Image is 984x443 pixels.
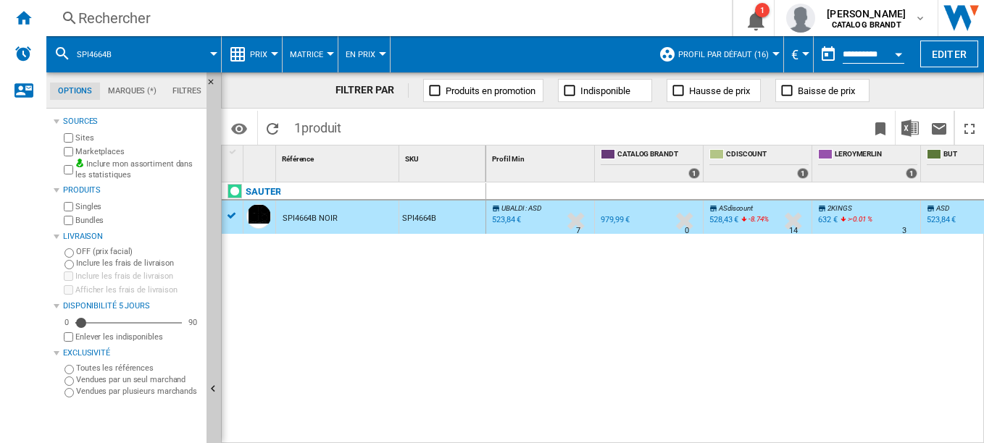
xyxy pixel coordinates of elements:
div: 1 offers sold by CDISCOUNT [797,168,809,179]
label: Afficher les frais de livraison [75,284,201,295]
div: Cliquez pour filtrer sur cette marque [246,183,280,201]
md-tab-item: Options [50,83,100,100]
div: 523,84 € [925,213,956,227]
div: Délai de livraison : 3 jours [902,224,906,238]
span: -8.74 [749,215,764,223]
div: 90 [185,317,201,328]
button: Hausse de prix [667,79,761,102]
div: LEROYMERLIN 1 offers sold by LEROYMERLIN [815,145,920,182]
span: LEROYMERLIN [835,149,917,161]
div: Profil Min Sort None [489,145,594,168]
span: 2KINGS [827,204,851,212]
div: 528,43 € [707,213,738,227]
div: Sort None [489,145,594,168]
label: OFF (prix facial) [76,246,201,257]
span: ASD [936,204,949,212]
input: Sites [64,133,73,143]
label: Vendues par un seul marchand [76,374,201,385]
span: SKU [405,155,419,163]
span: En Prix [346,50,375,59]
img: profile.jpg [786,4,815,33]
button: Plein écran [955,111,984,145]
span: Indisponible [580,85,630,96]
span: Baisse de prix [798,85,855,96]
span: Hausse de prix [689,85,750,96]
div: Mise à jour : mardi 9 septembre 2025 04:56 [490,213,521,227]
div: Sources [63,116,201,127]
input: Afficher les frais de livraison [64,332,73,342]
i: % [846,213,855,230]
input: Inclure les frais de livraison [64,260,74,269]
label: Singles [75,201,201,212]
div: Sort None [402,145,485,168]
input: Afficher les frais de livraison [64,285,73,295]
input: Inclure mon assortiment dans les statistiques [64,161,73,179]
label: Bundles [75,215,201,226]
button: Open calendar [885,39,912,65]
button: Créer un favoris [866,111,895,145]
span: CATALOG BRANDT [617,149,700,161]
div: Rechercher [78,8,694,28]
button: Télécharger au format Excel [896,111,925,145]
button: Masquer [207,72,224,98]
span: Référence [282,155,314,163]
button: Options [225,115,254,141]
input: Bundles [64,216,73,225]
span: Produits en promotion [446,85,535,96]
button: Profil par défaut (16) [678,36,776,72]
span: Profil par défaut (16) [678,50,769,59]
div: CATALOG BRANDT 1 offers sold by CATALOG BRANDT [598,145,703,182]
div: Sort None [279,145,399,168]
label: Enlever les indisponibles [75,332,201,342]
div: SKU Sort None [402,145,485,168]
span: Matrice [290,50,323,59]
div: SPI4664B [54,36,214,72]
button: En Prix [346,36,383,72]
span: : ASD [525,204,541,212]
md-menu: Currency [784,36,814,72]
md-tab-item: Filtres [164,83,209,100]
img: excel-24x24.png [901,119,919,137]
span: ASdiscount [719,204,753,212]
div: 979,99 € [601,215,630,224]
input: Toutes les références [64,365,74,374]
span: UBALDI [501,204,524,212]
label: Toutes les références [76,363,201,374]
div: CDISCOUNT 1 offers sold by CDISCOUNT [706,145,812,182]
div: 0 [61,317,72,328]
div: 979,99 € [599,213,630,227]
div: 523,84 € [927,215,956,224]
button: SPI4664B [77,36,126,72]
span: >-0.01 [848,215,866,223]
label: Inclure les frais de livraison [76,258,201,269]
button: Indisponible [558,79,652,102]
div: SPI4664B [399,201,485,234]
input: Vendues par un seul marchand [64,376,74,386]
button: md-calendar [814,40,843,69]
md-slider: Disponibilité [75,316,182,330]
input: OFF (prix facial) [64,248,74,258]
button: Envoyer ce rapport par email [925,111,954,145]
label: Sites [75,132,201,143]
span: 1 [287,111,349,141]
input: Singles [64,202,73,211]
div: Délai de livraison : 7 jours [576,224,580,238]
div: Délai de livraison : 0 jour [685,224,689,238]
label: Inclure les frais de livraison [75,271,201,282]
img: mysite-bg-18x18.png [75,159,84,167]
md-tab-item: Marques (*) [100,83,164,100]
div: FILTRER PAR [335,83,409,98]
div: SPI4664B NOIR [283,202,338,235]
input: Inclure les frais de livraison [64,271,73,281]
label: Marketplaces [75,146,201,157]
div: Référence Sort None [279,145,399,168]
button: Matrice [290,36,330,72]
div: 1 offers sold by LEROYMERLIN [906,168,917,179]
div: Prix [229,36,275,72]
button: Editer [920,41,978,67]
div: Sort None [246,145,275,168]
button: € [791,36,806,72]
img: alerts-logo.svg [14,45,32,62]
